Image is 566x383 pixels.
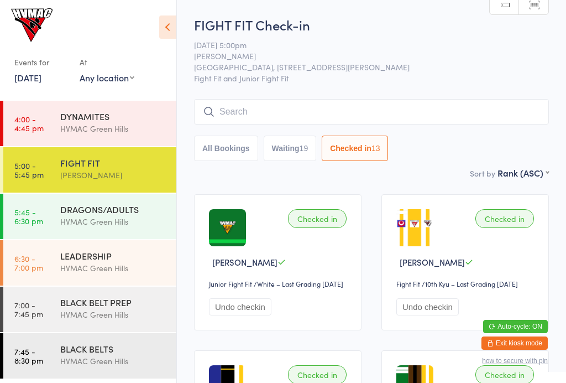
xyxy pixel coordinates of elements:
div: 13 [371,144,380,153]
span: [PERSON_NAME] [400,256,465,268]
button: Exit kiosk mode [481,337,548,350]
div: Checked in [475,209,534,228]
div: HVMAC Green Hills [60,355,167,368]
img: image1750901506.png [209,209,246,246]
a: 5:00 -5:45 pmFIGHT FIT[PERSON_NAME] [3,147,176,193]
div: At [80,53,134,71]
span: / 10th Kyu – Last Grading [DATE] [422,279,518,288]
div: Events for [14,53,69,71]
span: [PERSON_NAME] [212,256,277,268]
div: BLACK BELT PREP [60,296,167,308]
span: / White – Last Grading [DATE] [254,279,343,288]
input: Search [194,99,549,125]
div: DRAGONS/ADULTS [60,203,167,215]
button: Auto-cycle: ON [483,320,548,333]
div: HVMAC Green Hills [60,215,167,228]
a: 6:30 -7:00 pmLEADERSHIPHVMAC Green Hills [3,240,176,286]
div: BLACK BELTS [60,343,167,355]
time: 5:45 - 6:30 pm [14,208,43,225]
time: 5:00 - 5:45 pm [14,161,44,179]
div: Rank (ASC) [497,167,549,179]
time: 4:00 - 4:45 pm [14,115,44,132]
div: [PERSON_NAME] [60,169,167,182]
button: Waiting19 [264,136,317,161]
div: Junior Fight Fit [209,279,252,288]
button: Checked in13 [322,136,388,161]
label: Sort by [470,168,495,179]
div: Checked in [288,209,347,228]
div: Any location [80,71,134,84]
a: [DATE] [14,71,41,84]
time: 6:30 - 7:00 pm [14,254,43,272]
button: All Bookings [194,136,258,161]
div: DYNAMITES [60,110,167,122]
div: HVMAC Green Hills [60,308,167,321]
span: Fight Fit and Junior Fight Fit [194,73,549,84]
h2: FIGHT FIT Check-in [194,15,549,34]
span: [DATE] 5:00pm [194,39,532,50]
img: image1750827655.png [396,209,433,246]
a: 5:45 -6:30 pmDRAGONS/ADULTSHVMAC Green Hills [3,194,176,239]
button: how to secure with pin [482,357,548,365]
a: 4:00 -4:45 pmDYNAMITESHVMAC Green Hills [3,101,176,146]
button: Undo checkin [209,298,271,315]
button: Undo checkin [396,298,459,315]
img: Hunter Valley Martial Arts Centre Green Hills [11,8,53,42]
a: 7:00 -7:45 pmBLACK BELT PREPHVMAC Green Hills [3,287,176,332]
div: FIGHT FIT [60,157,167,169]
div: HVMAC Green Hills [60,262,167,275]
time: 7:45 - 8:30 pm [14,347,43,365]
div: LEADERSHIP [60,250,167,262]
span: [PERSON_NAME] [194,50,532,61]
div: 19 [300,144,308,153]
div: Fight Fit [396,279,420,288]
div: HVMAC Green Hills [60,122,167,135]
a: 7:45 -8:30 pmBLACK BELTSHVMAC Green Hills [3,333,176,379]
time: 7:00 - 7:45 pm [14,301,43,318]
span: [GEOGRAPHIC_DATA], [STREET_ADDRESS][PERSON_NAME] [194,61,532,73]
